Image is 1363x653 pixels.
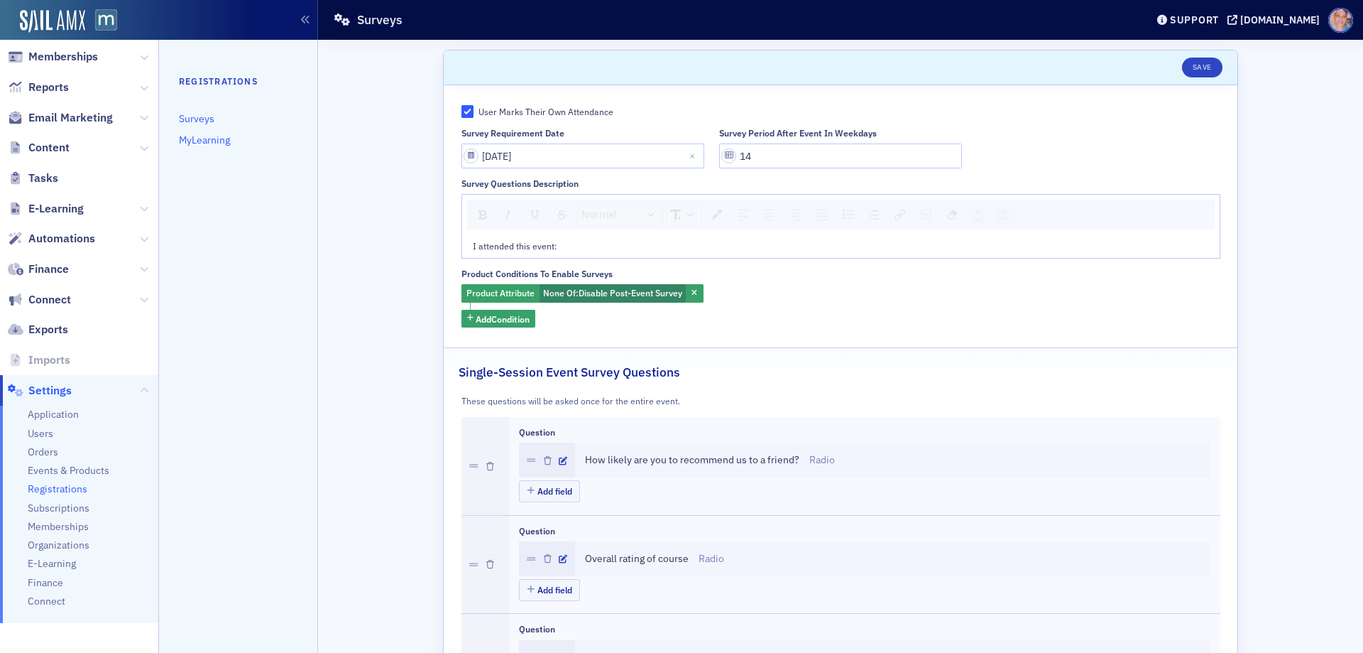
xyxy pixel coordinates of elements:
[887,204,913,225] div: rdw-link-control
[28,446,58,459] a: Orders
[699,551,724,566] p: Radio
[667,205,701,225] a: Font Size
[8,383,72,399] a: Settings
[730,204,835,225] div: rdw-textalign-control
[461,178,579,189] div: Survey questions description
[519,624,555,635] div: Question
[785,205,806,225] div: Right
[28,482,87,496] span: Registrations
[835,204,887,225] div: rdw-list-control
[8,80,69,95] a: Reports
[461,128,564,139] div: Survey Requirement Date
[525,205,546,225] div: Underline
[939,204,965,225] div: rdw-remove-control
[473,239,1210,252] div: rdw-editor
[95,9,117,31] img: SailAMX
[838,205,859,225] div: Unordered
[357,11,403,28] h1: Surveys
[28,261,69,277] span: Finance
[889,205,910,225] div: Link
[478,106,613,118] div: User Marks Their Own Attendance
[498,205,519,225] div: Italic
[466,287,535,298] span: Product Attribute
[28,427,53,441] a: Users
[179,75,297,87] h4: Registrations
[759,205,779,225] div: Center
[8,171,58,186] a: Tasks
[965,204,1016,225] div: rdw-history-control
[28,352,70,368] span: Imports
[519,579,581,601] button: Add field
[1240,14,1320,26] div: [DOMAIN_NAME]
[519,427,555,438] div: Question
[8,292,71,308] a: Connect
[28,576,63,590] a: Finance
[28,520,89,534] a: Memberships
[1182,58,1222,77] button: Save
[459,363,680,382] h2: Single-Session Event Survey Questions
[28,539,89,552] a: Organizations
[8,352,70,368] a: Imports
[467,200,1215,230] div: rdw-toolbar
[20,10,85,33] img: SailAMX
[28,80,69,95] span: Reports
[865,205,884,225] div: Ordered
[8,231,95,247] a: Automations
[179,134,230,146] a: MyLearning
[8,110,113,126] a: Email Marketing
[28,140,70,156] span: Content
[968,205,988,225] div: Undo
[28,464,109,477] a: Events & Products
[1170,14,1219,26] div: Support
[28,322,68,338] span: Exports
[28,171,58,186] span: Tasks
[28,231,95,247] span: Automations
[519,480,581,502] button: Add field
[8,261,69,277] a: Finance
[519,526,555,536] div: Question
[8,49,98,65] a: Memberships
[28,408,79,421] a: Application
[461,310,536,328] button: AddCondition
[28,557,76,571] a: E-Learning
[581,207,617,223] span: Normal
[664,204,704,225] div: rdw-font-size-control
[8,201,84,217] a: E-Learning
[811,205,832,225] div: Justify
[1227,15,1325,25] button: [DOMAIN_NAME]
[667,204,701,225] div: rdw-dropdown
[461,284,704,303] div: Disable Post-Event Survey
[473,240,557,252] span: I attended this event:
[179,112,214,125] a: Surveys
[28,201,84,217] span: E-Learning
[1328,8,1353,33] span: Profile
[461,194,1220,258] div: rdw-wrapper
[476,313,530,325] span: Add Condition
[579,287,682,298] span: Disable Post-Event Survey
[719,128,877,139] div: Survey Period After Event in Weekdays
[474,205,492,225] div: Bold
[578,205,662,225] a: Block Type
[461,105,474,118] input: User Marks Their Own Attendance
[28,49,98,65] span: Memberships
[577,204,662,225] div: rdw-dropdown
[809,453,835,468] p: Radio
[28,292,71,308] span: Connect
[28,595,65,608] a: Connect
[28,383,72,399] span: Settings
[585,453,799,468] span: How likely are you to recommend us to a friend?
[85,9,117,33] a: View Homepage
[994,205,1013,225] div: Redo
[28,502,89,515] a: Subscriptions
[704,204,730,225] div: rdw-color-picker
